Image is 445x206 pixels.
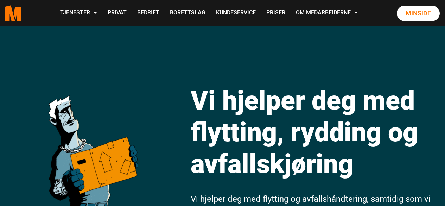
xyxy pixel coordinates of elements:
a: Kundeservice [211,1,261,26]
a: Bedrift [132,1,165,26]
a: Priser [261,1,291,26]
a: Om Medarbeiderne [291,1,363,26]
a: Privat [102,1,132,26]
h1: Vi hjelper deg med flytting, rydding og avfallskjøring [191,85,440,180]
a: Tjenester [55,1,102,26]
a: Borettslag [165,1,211,26]
a: Minside [397,6,440,21]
